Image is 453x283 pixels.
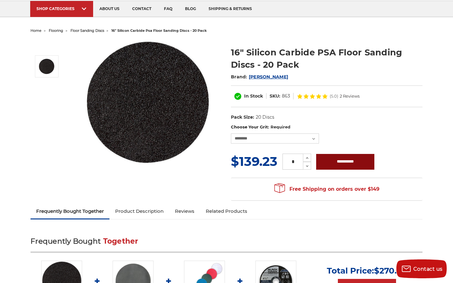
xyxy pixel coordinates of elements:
dd: 863 [282,93,290,99]
span: 16" silicon carbide psa floor sanding discs - 20 pack [111,28,207,33]
a: Frequently Bought Together [31,204,109,218]
small: Required [271,124,290,129]
h1: 16" Silicon Carbide PSA Floor Sanding Discs - 20 Pack [231,46,422,71]
span: Brand: [231,74,247,80]
a: Reviews [169,204,200,218]
a: Related Products [200,204,253,218]
a: flooring [49,28,63,33]
dt: SKU: [270,93,280,99]
p: Total Price: [327,266,407,276]
dd: 20 Discs [256,114,274,121]
a: shipping & returns [202,1,258,17]
img: Silicon Carbide 16" PSA Floor Sanding Disc [85,40,210,166]
span: 2 Reviews [340,94,360,98]
span: Together [103,237,138,246]
span: $139.23 [231,154,277,169]
span: Frequently Bought [31,237,101,246]
a: faq [158,1,179,17]
span: (5.0) [330,94,338,98]
span: In Stock [244,93,263,99]
a: [PERSON_NAME] [249,74,288,80]
div: SHOP CATEGORIES [36,6,87,11]
a: about us [93,1,126,17]
span: $270.66 [374,266,407,276]
span: Contact us [413,266,443,272]
span: Free Shipping on orders over $149 [274,183,379,195]
label: Choose Your Grit: [231,124,422,130]
a: home [31,28,42,33]
a: floor sanding discs [70,28,104,33]
button: Contact us [396,259,447,278]
a: contact [126,1,158,17]
img: Silicon Carbide 16" PSA Floor Sanding Disc [39,59,54,74]
a: blog [179,1,202,17]
dt: Pack Size: [231,114,254,121]
a: Product Description [109,204,169,218]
